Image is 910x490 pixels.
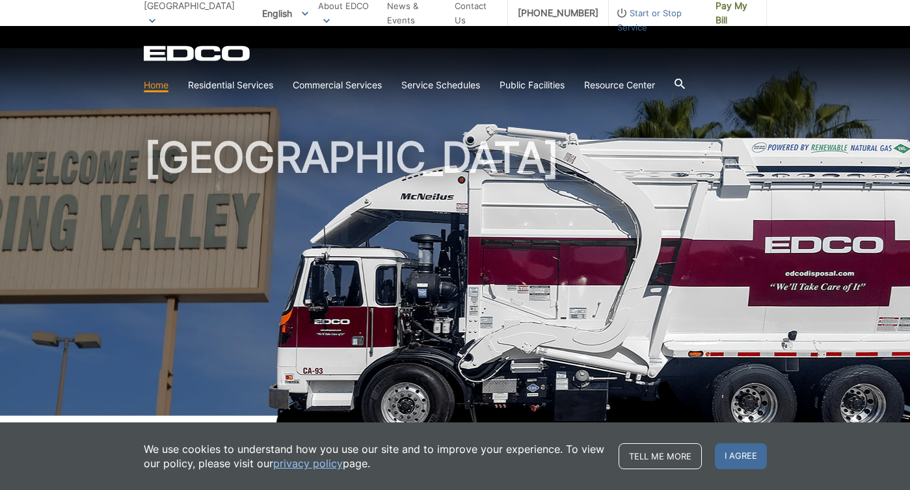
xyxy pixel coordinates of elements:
[619,443,702,469] a: Tell me more
[584,78,655,92] a: Resource Center
[188,78,273,92] a: Residential Services
[293,78,382,92] a: Commercial Services
[401,78,480,92] a: Service Schedules
[715,443,767,469] span: I agree
[500,78,565,92] a: Public Facilities
[144,45,252,61] a: EDCD logo. Return to the homepage.
[273,456,343,471] a: privacy policy
[144,136,767,422] h1: [GEOGRAPHIC_DATA]
[252,3,318,24] span: English
[144,442,606,471] p: We use cookies to understand how you use our site and to improve your experience. To view our pol...
[144,78,168,92] a: Home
